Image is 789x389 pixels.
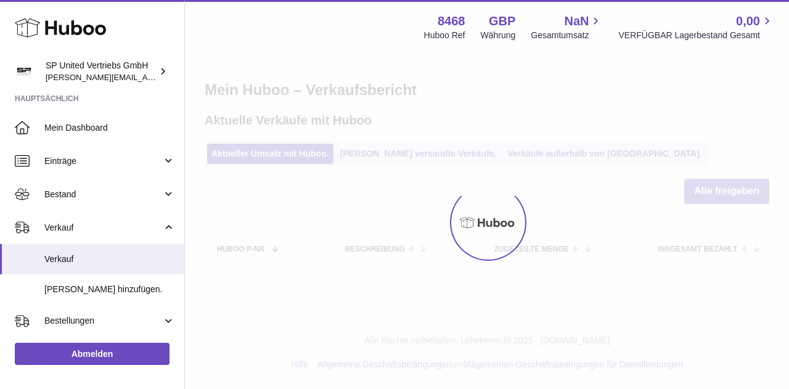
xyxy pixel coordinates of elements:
span: Mein Dashboard [44,122,175,134]
span: [PERSON_NAME] hinzufügen. [44,284,175,295]
a: NaN Gesamtumsatz [531,13,603,41]
div: SP United Vertriebs GmbH [46,60,157,83]
span: Bestellungen [44,315,162,327]
a: Abmelden [15,343,170,365]
strong: GBP [489,13,515,30]
span: Einträge [44,155,162,167]
span: VERFÜGBAR Lagerbestand Gesamt [618,30,774,41]
strong: 8468 [438,13,465,30]
span: Verkauf [44,222,162,234]
img: tim@sp-united.com [15,62,33,81]
div: Huboo Ref [424,30,465,41]
a: 0,00 VERFÜGBAR Lagerbestand Gesamt [618,13,774,41]
span: Gesamtumsatz [531,30,603,41]
span: NaN [564,13,589,30]
span: [PERSON_NAME][EMAIL_ADDRESS][DOMAIN_NAME] [46,72,247,82]
div: Währung [481,30,516,41]
span: 0,00 [736,13,760,30]
span: Bestand [44,189,162,200]
span: Verkauf [44,253,175,265]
